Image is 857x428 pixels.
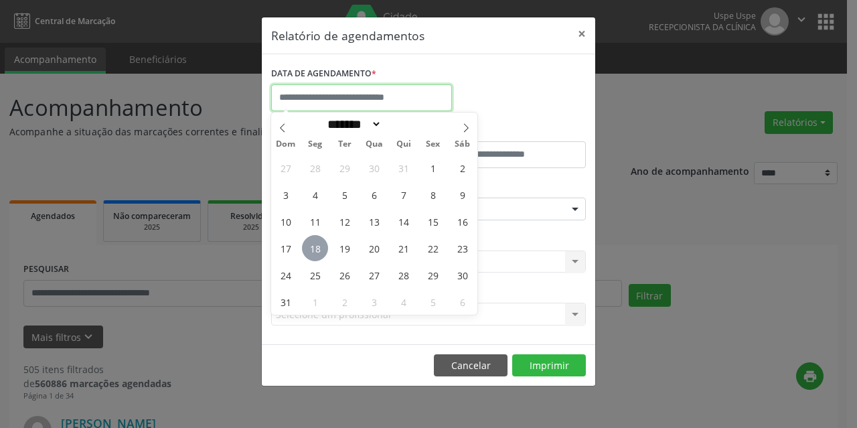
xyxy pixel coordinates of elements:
[302,262,328,288] span: Agosto 25, 2025
[302,289,328,315] span: Setembro 1, 2025
[272,262,299,288] span: Agosto 24, 2025
[331,155,358,181] span: Julho 29, 2025
[420,235,446,261] span: Agosto 22, 2025
[420,289,446,315] span: Setembro 5, 2025
[271,140,301,149] span: Dom
[390,208,416,234] span: Agosto 14, 2025
[271,27,424,44] h5: Relatório de agendamentos
[331,208,358,234] span: Agosto 12, 2025
[361,155,387,181] span: Julho 30, 2025
[432,121,586,141] label: ATÉ
[448,140,477,149] span: Sáb
[390,289,416,315] span: Setembro 4, 2025
[390,235,416,261] span: Agosto 21, 2025
[420,182,446,208] span: Agosto 8, 2025
[390,155,416,181] span: Julho 31, 2025
[449,262,475,288] span: Agosto 30, 2025
[331,289,358,315] span: Setembro 2, 2025
[568,17,595,50] button: Close
[323,117,382,131] select: Month
[272,155,299,181] span: Julho 27, 2025
[449,289,475,315] span: Setembro 6, 2025
[330,140,360,149] span: Ter
[301,140,330,149] span: Seg
[361,262,387,288] span: Agosto 27, 2025
[361,182,387,208] span: Agosto 6, 2025
[420,155,446,181] span: Agosto 1, 2025
[272,289,299,315] span: Agosto 31, 2025
[449,235,475,261] span: Agosto 23, 2025
[434,354,508,377] button: Cancelar
[272,208,299,234] span: Agosto 10, 2025
[302,155,328,181] span: Julho 28, 2025
[390,262,416,288] span: Agosto 28, 2025
[382,117,426,131] input: Year
[272,182,299,208] span: Agosto 3, 2025
[271,64,376,84] label: DATA DE AGENDAMENTO
[512,354,586,377] button: Imprimir
[331,262,358,288] span: Agosto 26, 2025
[302,182,328,208] span: Agosto 4, 2025
[302,208,328,234] span: Agosto 11, 2025
[361,289,387,315] span: Setembro 3, 2025
[420,262,446,288] span: Agosto 29, 2025
[302,235,328,261] span: Agosto 18, 2025
[331,182,358,208] span: Agosto 5, 2025
[418,140,448,149] span: Sex
[449,208,475,234] span: Agosto 16, 2025
[449,155,475,181] span: Agosto 2, 2025
[272,235,299,261] span: Agosto 17, 2025
[331,235,358,261] span: Agosto 19, 2025
[390,182,416,208] span: Agosto 7, 2025
[389,140,418,149] span: Qui
[449,182,475,208] span: Agosto 9, 2025
[361,208,387,234] span: Agosto 13, 2025
[420,208,446,234] span: Agosto 15, 2025
[360,140,389,149] span: Qua
[361,235,387,261] span: Agosto 20, 2025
